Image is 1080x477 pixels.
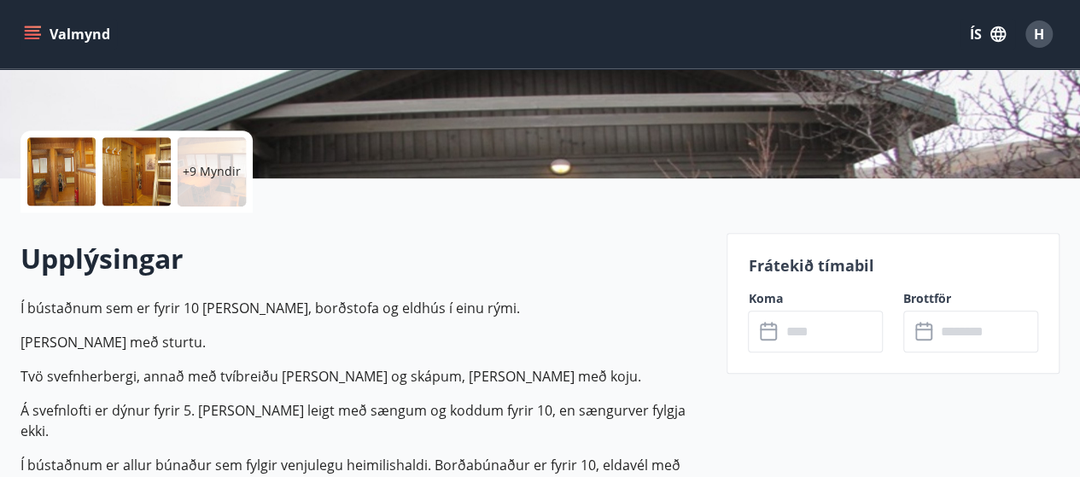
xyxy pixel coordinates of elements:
[1034,25,1044,44] span: H
[20,400,706,441] p: Á svefnlofti er dýnur fyrir 5. [PERSON_NAME] leigt með sængum og koddum fyrir 10, en sængurver fy...
[748,290,883,307] label: Koma
[960,19,1015,49] button: ÍS
[903,290,1038,307] label: Brottför
[20,240,706,277] h2: Upplýsingar
[1019,14,1060,55] button: H
[20,19,117,49] button: menu
[20,366,706,387] p: Tvö svefnherbergi, annað með tvíbreiðu [PERSON_NAME] og skápum, [PERSON_NAME] með koju.
[20,298,706,318] p: Í bústaðnum sem er fyrir 10 [PERSON_NAME], borðstofa og eldhús í einu rými.
[183,163,241,180] p: +9 Myndir
[748,254,1038,276] p: Frátekið tímabil
[20,332,706,352] p: [PERSON_NAME] með sturtu.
